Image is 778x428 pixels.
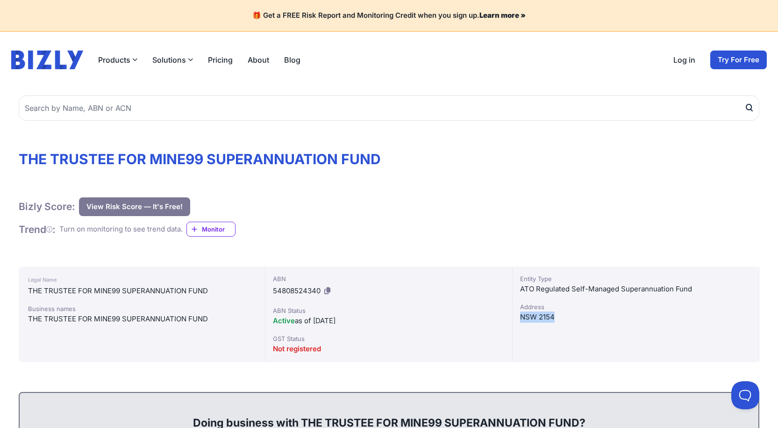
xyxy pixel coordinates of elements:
span: Monitor [202,225,235,234]
button: Solutions [152,54,193,65]
div: ABN Status [273,306,504,315]
div: THE TRUSTEE FOR MINE99 SUPERANNUATION FUND [28,313,256,325]
div: GST Status [273,334,504,343]
div: Address [520,302,751,312]
h1: Bizly Score: [19,200,75,213]
a: About [248,54,269,65]
span: Active [273,316,295,325]
div: ABN [273,274,504,283]
h1: Trend : [19,223,56,236]
button: Products [98,54,137,65]
a: Try For Free [710,51,767,69]
div: as of [DATE] [273,315,504,326]
a: Blog [284,54,300,65]
div: Turn on monitoring to see trend data. [59,224,183,235]
a: Log in [673,54,695,65]
button: View Risk Score — It's Free! [79,197,190,216]
div: Legal Name [28,274,256,285]
div: THE TRUSTEE FOR MINE99 SUPERANNUATION FUND [28,285,256,297]
iframe: Toggle Customer Support [731,381,759,409]
a: Monitor [186,222,236,237]
a: Pricing [208,54,233,65]
span: Not registered [273,344,321,353]
input: Search by Name, ABN or ACN [19,95,759,121]
div: ATO Regulated Self-Managed Superannuation Fund [520,283,751,295]
div: Entity Type [520,274,751,283]
a: Learn more » [479,11,526,20]
h4: 🎁 Get a FREE Risk Report and Monitoring Credit when you sign up. [11,11,767,20]
span: 54808524340 [273,286,321,295]
h1: THE TRUSTEE FOR MINE99 SUPERANNUATION FUND [19,151,759,167]
div: NSW 2154 [520,312,751,323]
div: Business names [28,304,256,313]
